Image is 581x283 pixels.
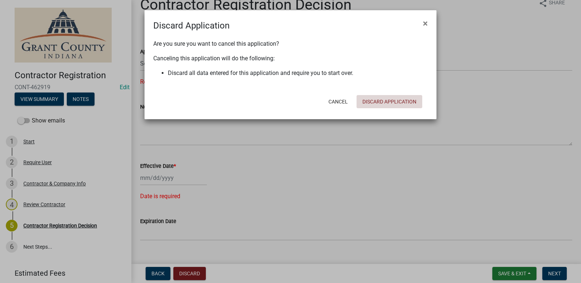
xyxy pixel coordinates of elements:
[153,19,230,32] h4: Discard Application
[417,13,434,34] button: Close
[153,39,428,48] p: Are you sure you want to cancel this application?
[168,69,428,78] li: Discard all data entered for this application and require you to start over.
[323,95,354,108] button: Cancel
[153,54,428,63] p: Canceling this application will do the following:
[357,95,422,108] button: Discard Application
[423,18,428,29] span: ×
